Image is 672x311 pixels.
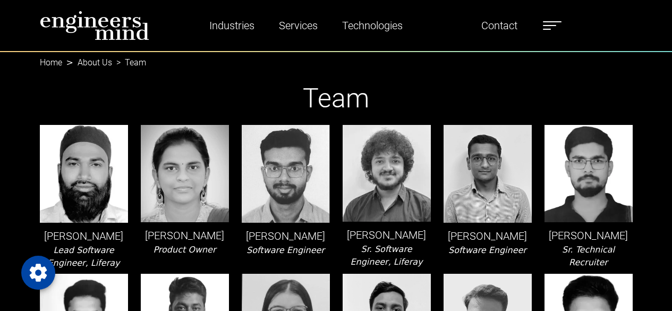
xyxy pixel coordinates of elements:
li: Team [112,56,146,69]
a: About Us [78,57,112,68]
a: Industries [205,13,259,38]
img: leader-img [444,125,532,223]
i: Software Engineer [246,245,325,255]
img: logo [40,11,149,40]
p: [PERSON_NAME] [444,228,532,244]
p: [PERSON_NAME] [343,227,431,243]
i: Sr. Technical Recruiter [562,245,615,267]
a: Services [275,13,322,38]
nav: breadcrumb [40,51,633,64]
img: leader-img [343,125,431,222]
img: leader-img [545,125,633,223]
img: leader-img [242,125,330,223]
i: Sr. Software Engineer, Liferay [350,244,422,267]
p: [PERSON_NAME] [242,228,330,244]
img: leader-img [40,125,128,223]
h1: Team [40,82,633,114]
p: [PERSON_NAME] [40,228,128,244]
i: Lead Software Engineer, Liferay [47,245,120,268]
i: Software Engineer [448,245,526,255]
a: Technologies [338,13,407,38]
img: leader-img [141,125,229,223]
a: Home [40,57,62,68]
i: Product Owner [153,245,216,255]
a: Contact [477,13,522,38]
p: [PERSON_NAME] [545,228,633,243]
p: [PERSON_NAME] [141,228,229,243]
